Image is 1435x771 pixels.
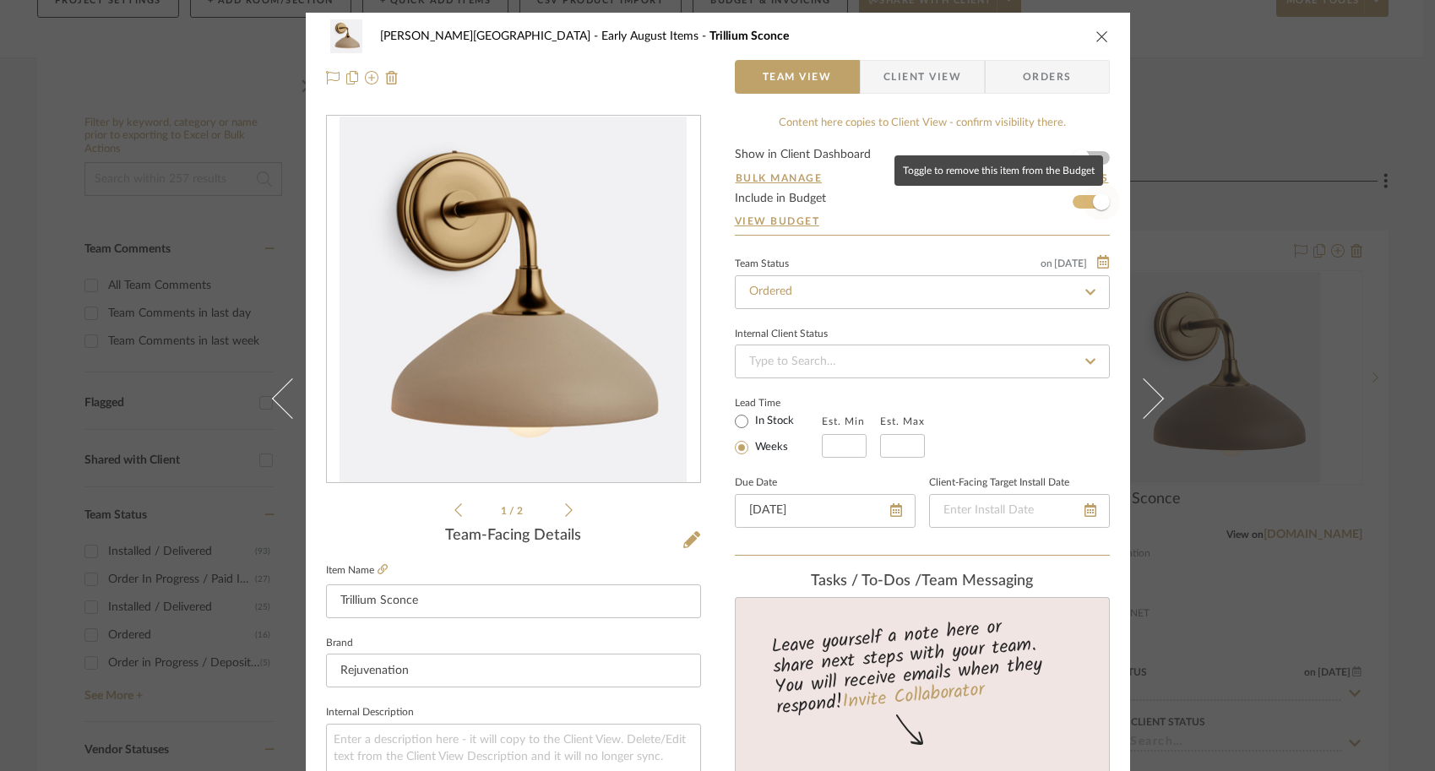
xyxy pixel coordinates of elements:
div: Team Status [735,260,789,269]
span: 2 [517,506,525,516]
span: / [509,506,517,516]
label: Brand [326,639,353,648]
label: Est. Max [880,415,925,427]
label: Item Name [326,563,388,578]
div: Internal Client Status [735,330,828,339]
input: Enter Due Date [735,494,916,528]
label: Internal Description [326,709,414,717]
label: Lead Time [735,395,822,410]
div: team Messaging [735,573,1110,591]
input: Enter Item Name [326,584,701,618]
input: Enter Install Date [929,494,1110,528]
label: Client-Facing Target Install Date [929,479,1069,487]
span: Team View [763,60,832,94]
a: View Budget [735,214,1110,228]
div: Leave yourself a note here or share next steps with your team. You will receive emails when they ... [732,609,1112,722]
input: Enter Brand [326,654,701,687]
label: In Stock [752,414,794,429]
div: 0 [327,117,700,483]
span: Orders [1004,60,1090,94]
span: [DATE] [1052,258,1089,269]
span: Client View [883,60,961,94]
img: 63b8c203-d226-4534-ae5e-1870082d6df6_436x436.jpg [340,117,687,483]
div: Content here copies to Client View - confirm visibility there. [735,115,1110,132]
label: Est. Min [822,415,865,427]
span: Trillium Sconce [709,30,789,42]
span: Tasks / To-Dos / [811,573,921,589]
div: Team-Facing Details [326,527,701,546]
mat-radio-group: Select item type [735,410,822,458]
span: Early August Items [601,30,709,42]
span: [PERSON_NAME][GEOGRAPHIC_DATA] [380,30,601,42]
img: Remove from project [385,71,399,84]
input: Type to Search… [735,345,1110,378]
label: Due Date [735,479,777,487]
span: on [1041,258,1052,269]
input: Type to Search… [735,275,1110,309]
img: 63b8c203-d226-4534-ae5e-1870082d6df6_48x40.jpg [326,19,367,53]
button: close [1095,29,1110,44]
span: 1 [501,506,509,516]
label: Weeks [752,440,788,455]
button: Bulk Manage [735,171,823,186]
button: Dashboard Settings [970,171,1110,186]
a: Invite Collaborator [840,676,985,718]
